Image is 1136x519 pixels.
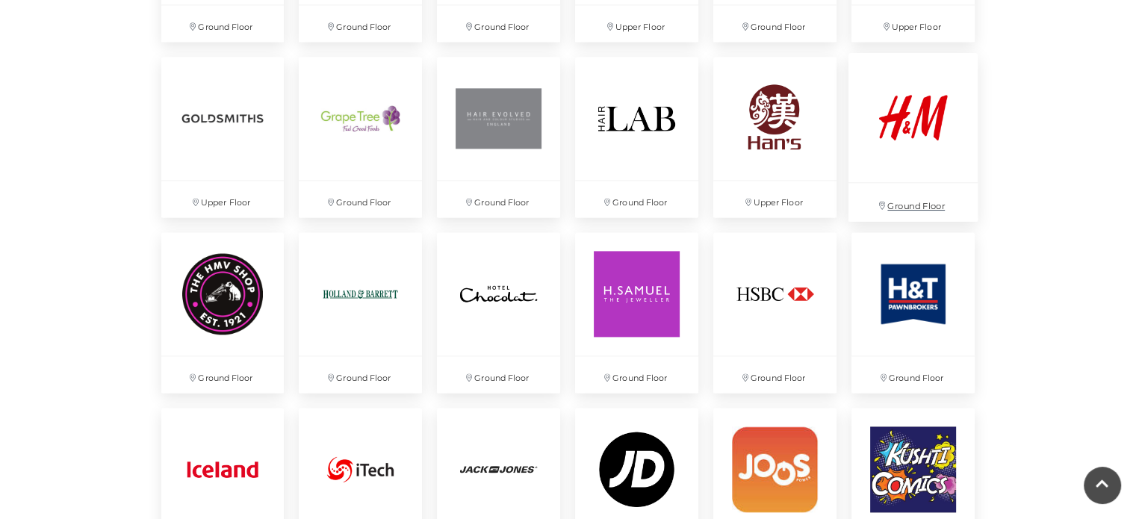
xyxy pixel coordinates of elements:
a: Ground Floor [568,225,706,400]
a: Upper Floor [154,49,292,225]
a: Ground Floor [429,225,568,400]
p: Ground Floor [299,181,422,217]
a: Ground Floor [291,49,429,225]
a: Ground Floor [154,225,292,400]
p: Ground Floor [161,5,285,42]
a: Ground Floor [291,225,429,400]
a: Ground Floor [844,225,982,400]
p: Ground Floor [713,356,837,393]
p: Ground Floor [299,356,422,393]
a: Ground Floor [840,45,985,229]
p: Ground Floor [848,183,978,221]
p: Upper Floor [713,181,837,217]
p: Ground Floor [437,356,560,393]
img: Hair Evolved at Festival Place, Basingstoke [437,57,560,180]
p: Upper Floor [161,181,285,217]
p: Ground Floor [437,181,560,217]
p: Ground Floor [437,5,560,42]
p: Ground Floor [575,356,698,393]
a: Upper Floor [706,49,844,225]
p: Ground Floor [851,356,975,393]
a: Ground Floor [706,225,844,400]
p: Upper Floor [851,5,975,42]
p: Ground Floor [575,181,698,217]
p: Upper Floor [575,5,698,42]
a: Ground Floor [568,49,706,225]
p: Ground Floor [161,356,285,393]
a: Hair Evolved at Festival Place, Basingstoke Ground Floor [429,49,568,225]
p: Ground Floor [713,5,837,42]
p: Ground Floor [299,5,422,42]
